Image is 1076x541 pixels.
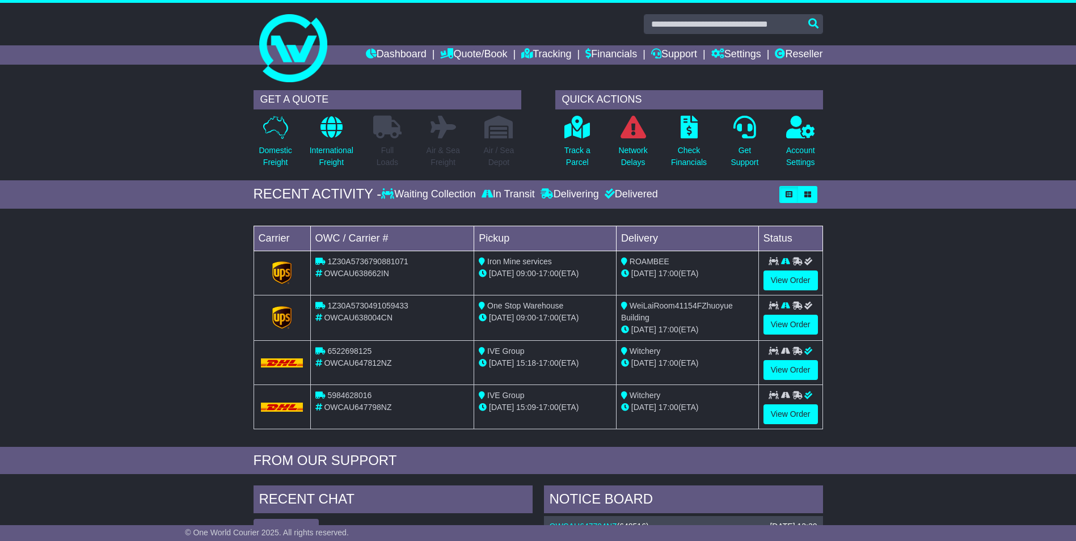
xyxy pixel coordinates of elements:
img: GetCarrierServiceLogo [272,306,292,329]
td: Status [758,226,822,251]
span: [DATE] [631,325,656,334]
span: 17:00 [539,358,559,367]
span: Witchery [630,391,660,400]
span: 1Z30A5736790881071 [327,257,408,266]
span: 6522698125 [327,346,372,356]
button: View All Chats [254,519,319,539]
span: [DATE] [489,269,514,278]
span: 5984628016 [327,391,372,400]
div: FROM OUR SUPPORT [254,453,823,469]
div: (ETA) [621,401,754,413]
span: 17:00 [539,313,559,322]
td: Carrier [254,226,310,251]
div: - (ETA) [479,268,611,280]
a: Track aParcel [564,115,591,175]
span: 1Z30A5730491059433 [327,301,408,310]
p: Domestic Freight [259,145,292,168]
td: Delivery [616,226,758,251]
a: Dashboard [366,45,427,65]
span: WeiLaiRoom41154FZhuoyue Building [621,301,733,322]
a: Tracking [521,45,571,65]
div: ( ) [550,522,817,531]
span: IVE Group [487,391,524,400]
a: View Order [763,360,818,380]
td: OWC / Carrier # [310,226,474,251]
span: 17:00 [659,358,678,367]
a: Settings [711,45,761,65]
a: Reseller [775,45,822,65]
p: Air & Sea Freight [427,145,460,168]
span: [DATE] [631,403,656,412]
span: OWCAU647798NZ [324,403,391,412]
td: Pickup [474,226,617,251]
span: 648516 [619,522,646,531]
span: 17:00 [659,269,678,278]
span: [DATE] [489,358,514,367]
span: 15:09 [516,403,536,412]
a: GetSupport [730,115,759,175]
p: International Freight [310,145,353,168]
div: NOTICE BOARD [544,485,823,516]
p: Check Financials [671,145,707,168]
div: Delivering [538,188,602,201]
a: Financials [585,45,637,65]
span: Iron Mine services [487,257,552,266]
a: OWCAU647794NZ [550,522,617,531]
span: [DATE] [631,269,656,278]
a: AccountSettings [786,115,816,175]
span: IVE Group [487,346,524,356]
p: Network Delays [618,145,647,168]
span: © One World Courier 2025. All rights reserved. [185,528,349,537]
span: One Stop Warehouse [487,301,563,310]
div: In Transit [479,188,538,201]
div: (ETA) [621,324,754,336]
span: 17:00 [659,325,678,334]
p: Track a Parcel [564,145,590,168]
a: View Order [763,315,818,335]
p: Full Loads [373,145,402,168]
a: DomesticFreight [258,115,292,175]
a: View Order [763,270,818,290]
div: GET A QUOTE [254,90,521,109]
span: 15:18 [516,358,536,367]
div: - (ETA) [479,312,611,324]
span: OWCAU647812NZ [324,358,391,367]
a: Quote/Book [440,45,507,65]
img: GetCarrierServiceLogo [272,261,292,284]
div: RECENT ACTIVITY - [254,186,382,202]
div: QUICK ACTIONS [555,90,823,109]
div: Waiting Collection [381,188,478,201]
span: OWCAU638662IN [324,269,389,278]
span: 09:00 [516,313,536,322]
span: 09:00 [516,269,536,278]
a: CheckFinancials [670,115,707,175]
p: Air / Sea Depot [484,145,514,168]
a: NetworkDelays [618,115,648,175]
span: ROAMBEE [630,257,669,266]
div: RECENT CHAT [254,485,533,516]
img: DHL.png [261,358,303,367]
div: - (ETA) [479,401,611,413]
span: [DATE] [489,313,514,322]
span: [DATE] [631,358,656,367]
div: Delivered [602,188,658,201]
div: - (ETA) [479,357,611,369]
span: OWCAU638004CN [324,313,393,322]
p: Account Settings [786,145,815,168]
a: Support [651,45,697,65]
div: [DATE] 13:30 [770,522,817,531]
span: 17:00 [539,269,559,278]
span: [DATE] [489,403,514,412]
span: 17:00 [539,403,559,412]
span: 17:00 [659,403,678,412]
span: Witchery [630,346,660,356]
div: (ETA) [621,357,754,369]
a: View Order [763,404,818,424]
a: InternationalFreight [309,115,354,175]
img: DHL.png [261,403,303,412]
p: Get Support [731,145,758,168]
div: (ETA) [621,268,754,280]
